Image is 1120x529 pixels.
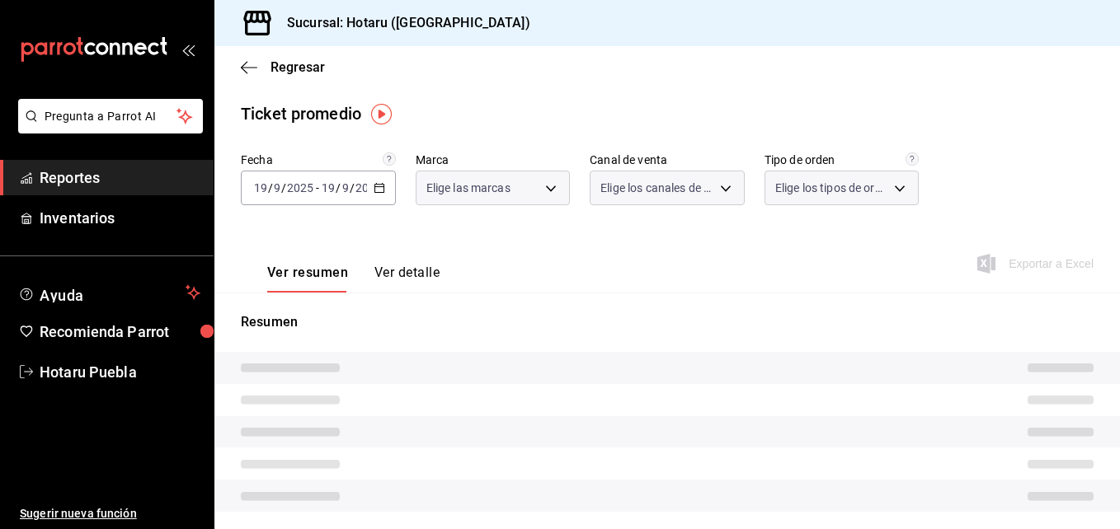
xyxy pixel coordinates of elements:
span: / [281,181,286,194]
span: Sugerir nueva función [20,505,200,522]
span: / [268,181,273,194]
svg: Información delimitada a máximo 62 días. [383,152,396,166]
button: Ver detalle [374,264,440,293]
label: Fecha [241,154,396,166]
input: ---- [355,181,383,194]
span: Recomienda Parrot [40,321,200,343]
input: ---- [286,181,314,194]
button: Regresar [241,59,325,75]
span: Regresar [271,59,325,75]
input: -- [321,181,336,194]
span: Reportes [40,166,200,189]
span: Elige las marcas [426,180,511,196]
input: -- [253,181,268,194]
label: Canal de venta [590,154,745,166]
button: open_drawer_menu [181,43,195,56]
span: Pregunta a Parrot AI [45,108,177,125]
div: Ticket promedio [241,101,361,126]
span: Elige los tipos de orden [775,180,889,196]
h3: Sucursal: Hotaru ([GEOGRAPHIC_DATA]) [274,13,530,33]
span: Ayuda [40,283,179,302]
label: Tipo de orden [765,154,920,166]
input: -- [273,181,281,194]
button: Pregunta a Parrot AI [18,99,203,133]
span: / [336,181,341,194]
p: Resumen [241,312,1094,332]
img: Tooltip marker [371,104,392,124]
span: - [316,181,319,194]
input: -- [341,181,350,194]
svg: Todas las órdenes contabilizan 1 comensal a excepción de órdenes de mesa con comensales obligator... [906,152,919,166]
button: Ver resumen [267,264,348,293]
div: navigation tabs [267,264,440,293]
span: / [350,181,355,194]
span: Inventarios [40,207,200,229]
a: Pregunta a Parrot AI [12,119,203,137]
label: Marca [416,154,571,166]
span: Hotaru Puebla [40,361,200,383]
span: Elige los canales de venta [600,180,714,196]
